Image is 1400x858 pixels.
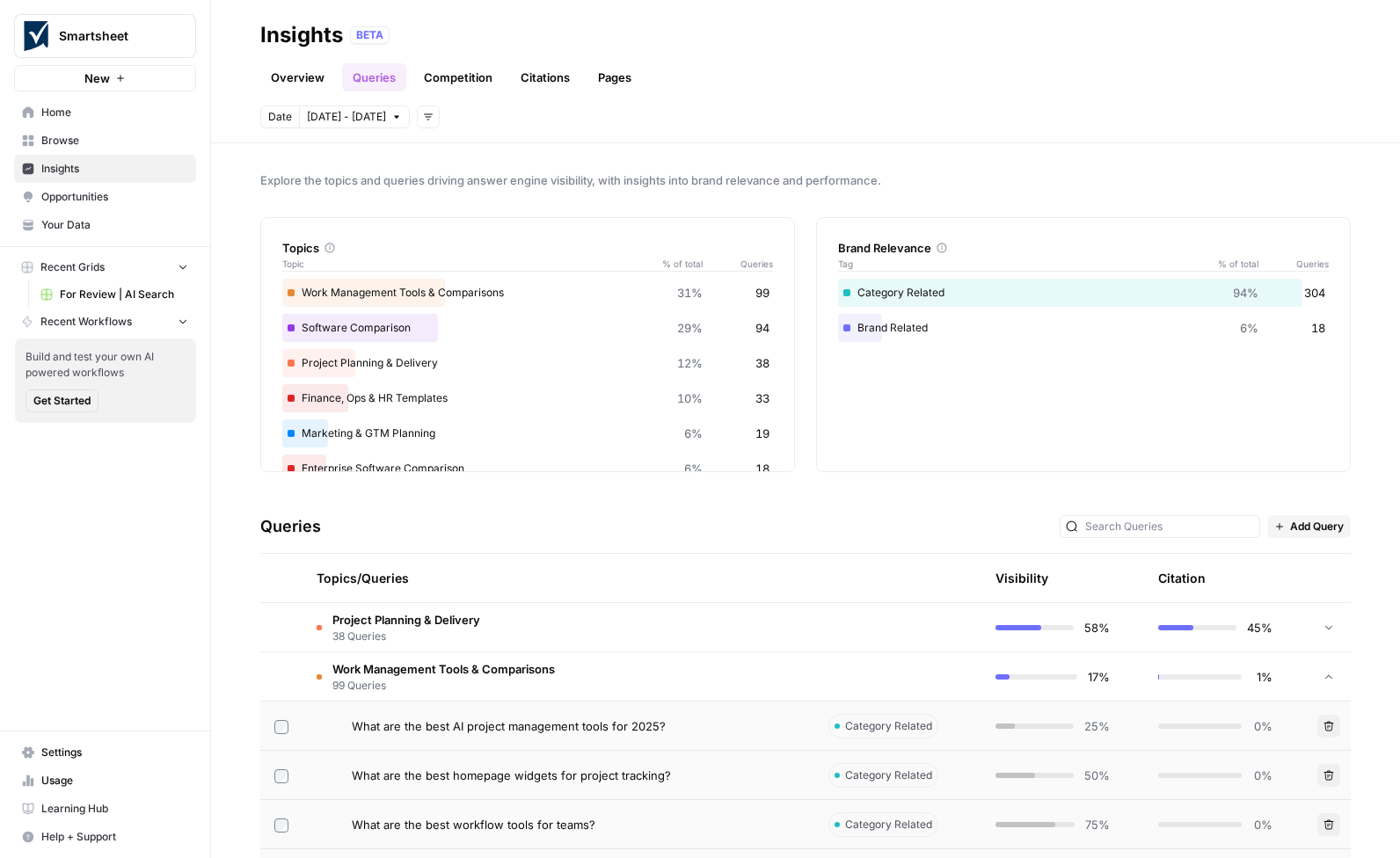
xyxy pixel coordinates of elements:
div: Visibility [995,570,1048,587]
span: Home [41,105,188,120]
a: Insights [14,155,196,183]
a: Citations [510,63,580,91]
span: 25% [1084,717,1110,735]
span: Get Started [33,393,91,409]
span: New [84,69,110,87]
span: 12% [677,354,703,372]
div: Insights [260,21,343,49]
input: Search Queries [1085,518,1254,535]
button: New [14,65,196,91]
span: Explore the topics and queries driving answer engine visibility, with insights into brand relevan... [260,171,1351,189]
span: 94% [1233,284,1258,302]
span: 50% [1084,767,1110,784]
span: Topic [282,257,650,271]
span: 19 [755,425,769,442]
span: Insights [41,161,188,177]
span: 1% [1252,668,1272,686]
span: Smartsheet [59,27,165,45]
span: Usage [41,773,188,789]
div: Finance, Ops & HR Templates [282,384,773,412]
span: 58% [1084,619,1110,636]
div: Software Comparison [282,314,773,342]
div: Category Related [838,279,1329,307]
a: Usage [14,767,196,795]
span: 304 [1304,284,1325,302]
span: Your Data [41,217,188,233]
span: Date [268,109,292,125]
img: Smartsheet Logo [20,20,52,52]
span: Recent Workflows [40,314,132,330]
div: Brand Related [838,314,1329,342]
span: 10% [677,389,703,407]
span: 99 Queries [332,678,555,694]
span: 0% [1252,717,1272,735]
span: 6% [684,425,703,442]
span: 33 [755,389,769,407]
button: Workspace: Smartsheet [14,14,196,58]
div: Citation [1158,554,1206,602]
span: Opportunities [41,189,188,205]
span: Category Related [845,767,932,783]
div: Topics/Queries [317,554,800,602]
span: Settings [41,745,188,760]
span: 6% [1240,319,1258,337]
a: For Review | AI Search [33,280,196,309]
a: Learning Hub [14,795,196,823]
button: Help + Support [14,823,196,851]
button: Recent Workflows [14,309,196,335]
a: Home [14,98,196,127]
span: Queries [703,257,773,271]
span: [DATE] - [DATE] [307,109,386,125]
button: Add Query [1267,515,1351,538]
a: Overview [260,63,335,91]
div: BETA [350,26,390,44]
span: Tag [838,257,1206,271]
span: 6% [684,460,703,477]
a: Your Data [14,211,196,239]
span: 0% [1252,816,1272,833]
a: Competition [413,63,503,91]
span: What are the best workflow tools for teams? [352,816,595,833]
div: Work Management Tools & Comparisons [282,279,773,307]
span: 45% [1247,619,1272,636]
span: Build and test your own AI powered workflows [26,349,186,381]
div: Project Planning & Delivery [282,349,773,377]
span: 0% [1252,767,1272,784]
div: Topics [282,239,773,257]
a: Queries [342,63,406,91]
span: 38 Queries [332,629,480,644]
button: [DATE] - [DATE] [299,105,410,128]
span: What are the best AI project management tools for 2025? [352,717,666,735]
span: 29% [677,319,703,337]
span: Queries [1258,257,1329,271]
div: Brand Relevance [838,239,1329,257]
span: 38 [755,354,769,372]
span: Category Related [845,817,932,833]
span: 31% [677,284,703,302]
span: 75% [1085,816,1110,833]
span: 18 [1311,319,1325,337]
a: Opportunities [14,183,196,211]
span: 18 [755,460,769,477]
button: Get Started [26,389,98,412]
div: Enterprise Software Comparison [282,454,773,483]
span: % of total [650,257,703,271]
span: 17% [1088,668,1110,686]
span: Category Related [845,718,932,734]
a: Browse [14,127,196,155]
button: Recent Grids [14,254,196,280]
span: What are the best homepage widgets for project tracking? [352,767,671,784]
span: Help + Support [41,829,188,845]
span: Browse [41,133,188,149]
span: % of total [1206,257,1258,271]
span: 99 [755,284,769,302]
a: Pages [587,63,642,91]
span: Add Query [1290,519,1344,534]
span: Learning Hub [41,801,188,817]
span: For Review | AI Search [60,287,188,302]
span: Work Management Tools & Comparisons [332,660,555,678]
div: Marketing & GTM Planning [282,419,773,447]
span: Recent Grids [40,259,105,275]
span: Project Planning & Delivery [332,611,480,629]
a: Settings [14,738,196,767]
